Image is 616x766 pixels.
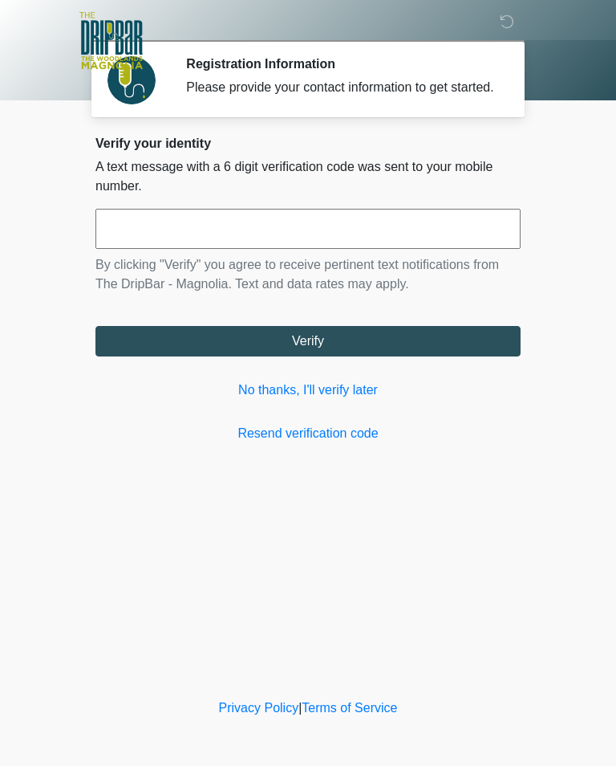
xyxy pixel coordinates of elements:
a: Privacy Policy [219,701,299,715]
a: Terms of Service [302,701,397,715]
h2: Verify your identity [95,136,521,151]
a: | [298,701,302,715]
img: The DripBar - Magnolia Logo [79,12,143,71]
button: Verify [95,326,521,357]
div: Please provide your contact information to get started. [186,78,496,97]
p: A text message with a 6 digit verification code was sent to your mobile number. [95,157,521,196]
a: No thanks, I'll verify later [95,381,521,400]
p: By clicking "Verify" you agree to receive pertinent text notifications from The DripBar - Magnoli... [95,255,521,294]
a: Resend verification code [95,424,521,443]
